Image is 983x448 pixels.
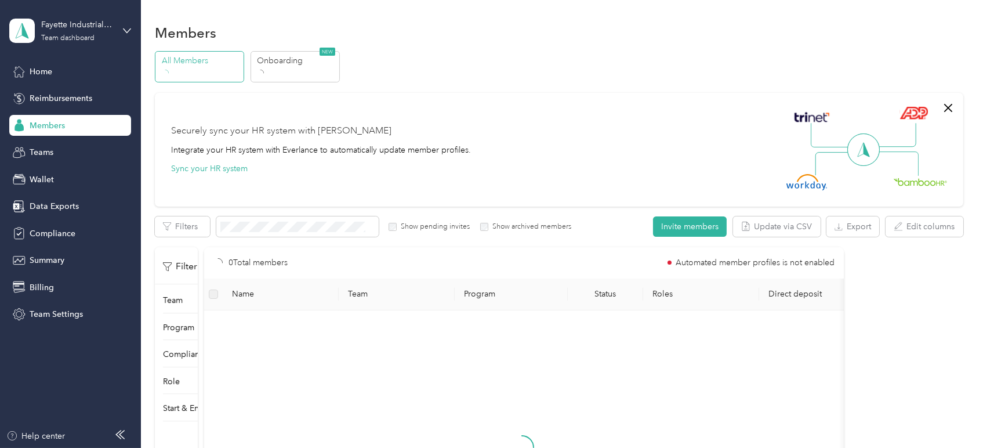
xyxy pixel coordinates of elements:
[826,216,879,237] button: Export
[568,279,643,310] th: Status
[223,279,339,310] th: Name
[455,279,568,310] th: Program
[163,259,210,274] p: Filter by
[163,321,194,334] p: Program
[30,200,79,212] span: Data Exports
[163,348,231,360] p: Compliance status
[876,123,916,147] img: Line Right Up
[488,222,571,232] label: Show archived members
[228,256,288,269] p: 0 Total members
[653,216,727,237] button: Invite members
[41,19,114,31] div: Fayette Industrial Admins
[899,106,928,120] img: ADP
[30,174,54,186] span: Wallet
[30,120,65,132] span: Members
[886,216,963,237] button: Edit columns
[155,216,210,237] button: Filters
[320,48,335,56] span: NEW
[30,92,92,104] span: Reimbursements
[759,279,875,310] th: Direct deposit
[786,174,827,190] img: Workday
[30,146,53,158] span: Teams
[733,216,821,237] button: Update via CSV
[676,259,835,267] span: Automated member profiles is not enabled
[163,294,183,306] p: Team
[162,55,241,67] p: All Members
[171,124,391,138] div: Securely sync your HR system with [PERSON_NAME]
[878,151,919,176] img: Line Right Down
[30,254,64,266] span: Summary
[232,289,329,299] span: Name
[643,279,759,310] th: Roles
[30,308,83,320] span: Team Settings
[171,144,471,156] div: Integrate your HR system with Everlance to automatically update member profiles.
[894,178,947,186] img: BambooHR
[257,55,336,67] p: Onboarding
[6,430,66,442] button: Help center
[171,162,248,175] button: Sync your HR system
[163,375,180,388] p: Role
[792,109,832,125] img: Trinet
[397,222,470,232] label: Show pending invites
[163,402,227,414] p: Start & End Dates
[339,279,455,310] th: Team
[30,227,75,240] span: Compliance
[918,383,983,448] iframe: Everlance-gr Chat Button Frame
[811,123,851,148] img: Line Left Up
[815,151,855,175] img: Line Left Down
[30,281,54,294] span: Billing
[30,66,52,78] span: Home
[155,27,216,39] h1: Members
[41,35,95,42] div: Team dashboard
